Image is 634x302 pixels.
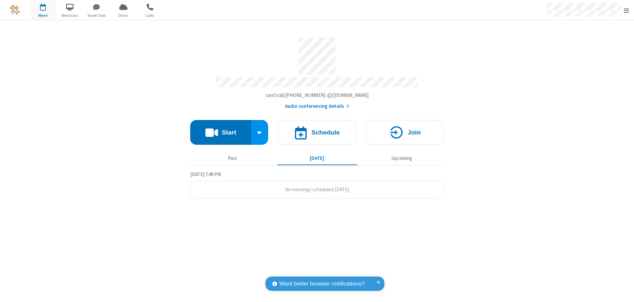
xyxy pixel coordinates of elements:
[251,120,268,145] div: Start conference options
[407,129,421,136] h4: Join
[311,129,340,136] h4: Schedule
[31,13,55,18] span: Meet
[190,170,444,199] section: Today's Meetings
[193,152,272,165] button: Past
[57,13,82,18] span: Webinars
[84,13,109,18] span: Team Chat
[190,171,221,177] span: [DATE] 7:49 PM
[277,152,357,165] button: [DATE]
[278,120,356,145] button: Schedule
[265,92,369,99] button: Copy my meeting room linkCopy my meeting room link
[279,280,365,288] span: Want better browser notifications?
[265,92,369,98] span: Copy my meeting room link
[190,33,444,110] section: Account details
[285,103,349,110] button: Audio conferencing details
[285,186,349,193] span: No meetings scheduled [DATE]
[10,5,20,15] img: QA Selenium DO NOT DELETE OR CHANGE
[111,13,136,18] span: Drive
[138,13,162,18] span: Calls
[222,129,236,136] h4: Start
[366,120,444,145] button: Join
[362,152,441,165] button: Upcoming
[190,120,251,145] button: Start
